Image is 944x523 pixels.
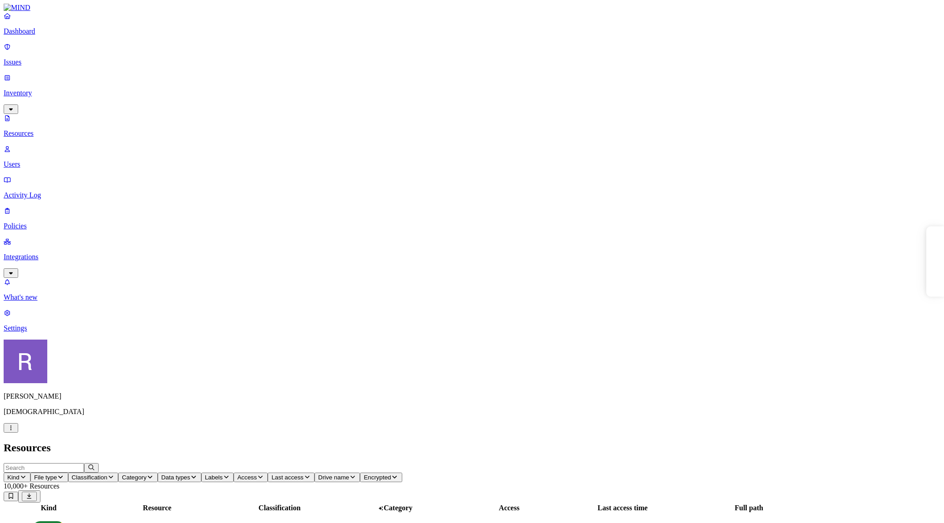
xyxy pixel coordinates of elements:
a: Issues [4,43,940,66]
p: [DEMOGRAPHIC_DATA] [4,408,940,416]
p: What's new [4,293,940,301]
span: File type [34,474,57,481]
span: Access [237,474,257,481]
a: Resources [4,114,940,138]
span: Last access [271,474,303,481]
p: Users [4,160,940,168]
p: Resources [4,129,940,138]
span: 10,000+ Resources [4,482,60,490]
p: Policies [4,222,940,230]
a: Activity Log [4,176,940,199]
span: Category [122,474,146,481]
span: Labels [205,474,223,481]
a: MIND [4,4,940,12]
p: Inventory [4,89,940,97]
a: What's new [4,278,940,301]
p: Activity Log [4,191,940,199]
div: Classification [222,504,337,512]
span: Data types [161,474,190,481]
span: Kind [7,474,20,481]
p: [PERSON_NAME] [4,392,940,400]
p: Integrations [4,253,940,261]
div: Access [454,504,565,512]
h2: Resources [4,442,940,454]
a: Settings [4,309,940,332]
span: Category [384,504,412,512]
input: Search [4,463,84,473]
a: Inventory [4,74,940,113]
div: Kind [5,504,92,512]
div: Full path [680,504,818,512]
div: Resource [94,504,220,512]
span: Classification [72,474,108,481]
p: Issues [4,58,940,66]
span: Encrypted [364,474,391,481]
a: Policies [4,207,940,230]
p: Dashboard [4,27,940,35]
a: Users [4,145,940,168]
div: Last access time [567,504,679,512]
img: Rich Thompson [4,340,47,383]
a: Integrations [4,237,940,276]
a: Dashboard [4,12,940,35]
span: Drive name [318,474,349,481]
img: MIND [4,4,30,12]
p: Settings [4,324,940,332]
